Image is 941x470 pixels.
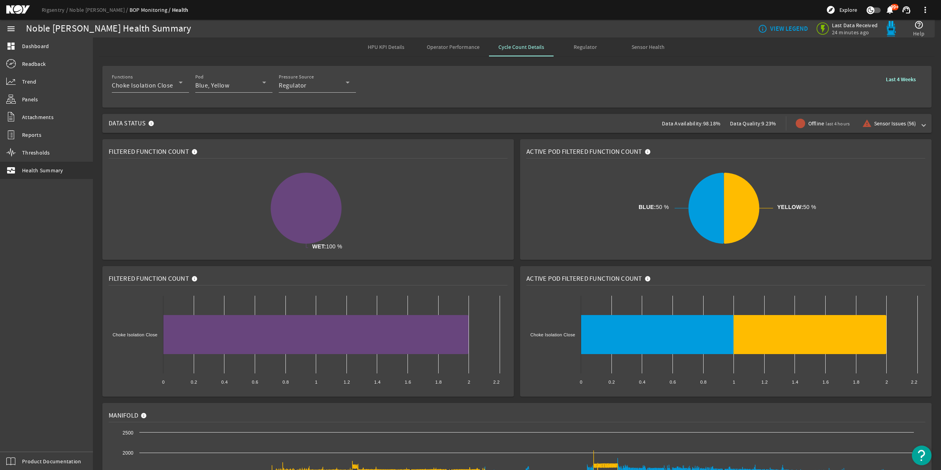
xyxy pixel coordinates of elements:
[703,120,721,127] span: 98.18%
[916,0,935,19] button: more_vert
[26,25,191,33] div: Noble [PERSON_NAME] Health Summary
[832,29,878,36] span: 24 minutes ago
[368,44,404,50] span: HPU KPI Details
[885,380,888,384] text: 2
[530,332,575,337] text: Choke Isolation Close
[808,119,850,128] span: Offline
[22,60,46,68] span: Readback
[195,82,229,90] span: Blue, Yellow
[312,243,342,250] tspan: 100 %
[885,5,895,15] mat-icon: notifications
[22,113,54,121] span: Attachments
[22,42,49,50] span: Dashboard
[662,120,703,127] span: Data Availability:
[102,114,932,133] mat-expansion-panel-header: Data StatusData Availability:98.18%Data Quality:9.23%Offlinelast 4 hoursSensor Issues (56)
[172,6,189,14] a: Health
[191,380,197,384] text: 0.2
[853,380,859,384] text: 1.8
[498,44,544,50] span: Cycle Count Details
[282,380,289,384] text: 0.8
[130,6,172,13] a: BOP Monitoring
[221,380,228,384] text: 0.4
[862,119,869,128] mat-icon: warning
[832,22,878,29] span: Last Data Received
[22,78,36,86] span: Trend
[839,6,857,14] span: Explore
[109,275,189,283] span: Filtered Function Count
[109,148,189,156] span: Filtered Function Count
[777,204,803,210] tspan: YELLOW:
[911,380,917,384] text: 2.2
[6,166,16,175] mat-icon: monitor_heart
[6,24,16,34] mat-icon: menu
[22,149,50,157] span: Thresholds
[826,121,850,127] span: last 4 hours
[913,30,924,37] span: Help
[880,72,922,86] button: Last 4 Weeks
[252,380,258,384] text: 0.6
[374,380,380,384] text: 1.4
[468,380,470,384] text: 2
[279,82,307,90] span: Regulator
[122,450,133,456] text: 2000
[639,204,656,210] tspan: BLUE:
[427,44,480,50] span: Operator Performance
[315,380,317,384] text: 1
[670,380,676,384] text: 0.6
[770,25,808,33] b: VIEW LEGEND
[639,380,645,384] text: 0.4
[344,380,350,384] text: 1.2
[279,74,314,80] mat-label: Pressure Source
[823,4,860,16] button: Explore
[109,412,138,420] span: Manifold
[874,119,916,127] span: Sensor Issues (56)
[312,243,326,250] tspan: WET:
[733,380,735,384] text: 1
[826,5,835,15] mat-icon: explore
[885,6,894,14] button: 99+
[6,41,16,51] mat-icon: dashboard
[761,120,776,127] span: 9.23%
[22,457,81,465] span: Product Documentation
[859,116,919,131] button: Sensor Issues (56)
[822,380,829,384] text: 1.6
[195,74,204,80] mat-label: Pod
[122,430,133,436] text: 2500
[22,166,63,174] span: Health Summary
[112,82,173,90] span: Choke Isolation Close
[761,380,768,384] text: 1.2
[109,114,157,133] mat-panel-title: Data Status
[574,44,597,50] span: Regulator
[700,380,706,384] text: 0.8
[902,5,911,15] mat-icon: support_agent
[162,380,165,384] text: 0
[113,332,157,337] text: Choke Isolation Close
[730,120,761,127] span: Data Quality:
[914,20,924,30] mat-icon: help_outline
[632,44,665,50] span: Sensor Health
[883,21,899,37] img: Bluepod.svg
[886,76,916,83] b: Last 4 Weeks
[580,380,582,384] text: 0
[22,131,41,139] span: Reports
[22,95,38,103] span: Panels
[912,446,932,465] button: Open Resource Center
[526,148,642,156] span: Active Pod Filtered Function Count
[777,204,816,210] tspan: 50 %
[435,380,442,384] text: 1.8
[639,204,669,210] tspan: 50 %
[526,275,642,283] span: Active Pod Filtered Function Count
[69,6,130,13] a: Noble [PERSON_NAME]
[755,22,811,36] button: VIEW LEGEND
[493,380,500,384] text: 2.2
[405,380,411,384] text: 1.6
[42,6,69,13] a: Rigsentry
[792,380,798,384] text: 1.4
[608,380,615,384] text: 0.2
[758,24,764,34] mat-icon: info_outline
[112,74,133,80] mat-label: Functions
